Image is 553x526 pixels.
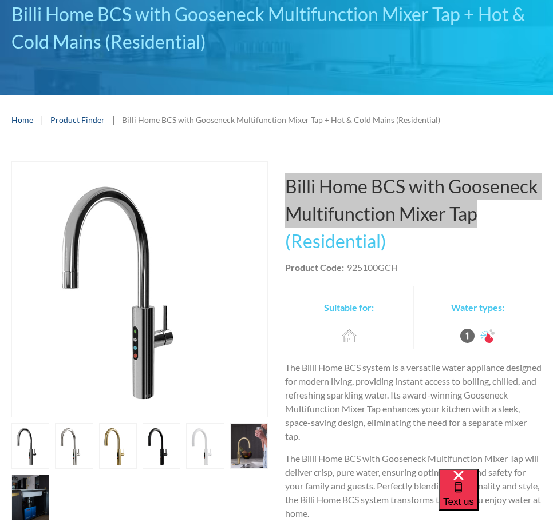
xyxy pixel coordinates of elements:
[186,423,224,469] a: open lightbox
[11,114,33,126] a: Home
[50,114,105,126] a: Product Finder
[324,301,374,314] h2: Suitable for:
[285,361,542,443] p: The Billi Home BCS system is a versatile water appliance designed for modern living, providing in...
[12,162,267,417] img: Billi Home BCS with Gooseneck Multifunction Mixer Tap + Hot & Cold Mains (Residential)
[11,423,49,469] a: open lightbox
[439,469,553,526] iframe: podium webchat widget bubble
[285,173,542,255] h1: Billi Home BCS with Gooseneck Multifunction Mixer Tap (Residential)
[230,423,268,469] a: open lightbox
[285,262,344,273] strong: Product Code:
[11,475,49,520] a: open lightbox
[55,423,93,469] a: open lightbox
[11,161,268,417] a: open lightbox
[451,301,504,314] h2: Water types:
[285,452,542,520] p: The Billi Home BCS with Gooseneck Multifunction Mixer Tap will deliver crisp, pure water, ensurin...
[122,114,440,126] div: Billi Home BCS with Gooseneck Multifunction Mixer Tap + Hot & Cold Mains (Residential)
[11,1,542,55] div: Billi Home BCS with Gooseneck Multifunction Mixer Tap + Hot & Cold Mains (Residential)
[347,261,398,274] div: 925100GCH
[99,423,137,469] a: open lightbox
[110,113,116,126] div: |
[143,423,180,469] a: open lightbox
[39,113,45,126] div: |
